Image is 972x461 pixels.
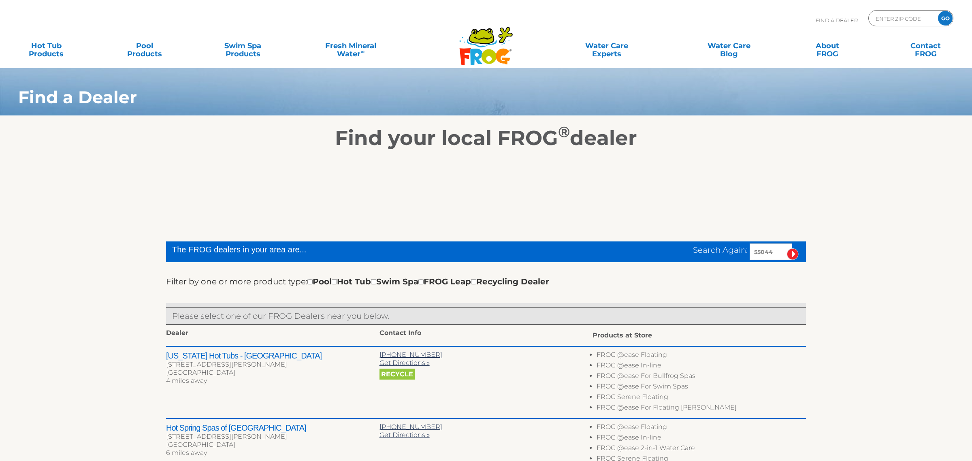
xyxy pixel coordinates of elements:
[166,369,379,377] div: [GEOGRAPHIC_DATA]
[307,275,549,288] div: Pool Hot Tub Swim Spa FROG Leap Recycling Dealer
[107,38,183,54] a: PoolProducts
[18,88,870,107] h1: Find a Dealer
[597,444,806,455] li: FROG @ease 2-in-1 Water Care
[816,10,858,30] p: Find A Dealer
[360,48,364,55] sup: ∞
[597,433,806,444] li: FROG @ease In-line
[597,351,806,361] li: FROG @ease Floating
[172,243,489,256] div: The FROG dealers in your area are...
[887,38,964,54] a: ContactFROG
[303,38,399,54] a: Fresh MineralWater∞
[597,393,806,403] li: FROG Serene Floating
[379,351,442,359] a: [PHONE_NUMBER]
[455,16,517,66] img: Frog Products Logo
[693,245,748,255] span: Search Again:
[205,38,281,54] a: Swim SpaProducts
[597,382,806,393] li: FROG @ease For Swim Spas
[166,361,379,369] div: [STREET_ADDRESS][PERSON_NAME]
[379,329,593,339] div: Contact Info
[166,329,379,339] div: Dealer
[379,431,430,439] a: Get Directions »
[593,329,806,342] div: Products at Store
[166,441,379,449] div: [GEOGRAPHIC_DATA]
[379,369,415,380] span: Recycle
[8,38,85,54] a: Hot TubProducts
[166,423,379,433] h2: Hot Spring Spas of [GEOGRAPHIC_DATA]
[379,359,430,367] a: Get Directions »
[789,38,865,54] a: AboutFROG
[787,248,799,260] input: Submit
[166,433,379,441] div: [STREET_ADDRESS][PERSON_NAME]
[597,423,806,433] li: FROG @ease Floating
[379,423,442,431] a: [PHONE_NUMBER]
[597,403,806,414] li: FROG @ease For Floating [PERSON_NAME]
[938,11,953,26] input: GO
[691,38,767,54] a: Water CareBlog
[166,449,207,457] span: 6 miles away
[597,361,806,372] li: FROG @ease In-line
[172,309,800,322] p: Please select one of our FROG Dealers near you below.
[6,126,966,150] h2: Find your local FROG dealer
[545,38,669,54] a: Water CareExperts
[166,275,307,288] label: Filter by one or more product type:
[597,372,806,382] li: FROG @ease For Bullfrog Spas
[166,351,379,361] h2: [US_STATE] Hot Tubs - [GEOGRAPHIC_DATA]
[558,123,570,141] sup: ®
[166,377,207,384] span: 4 miles away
